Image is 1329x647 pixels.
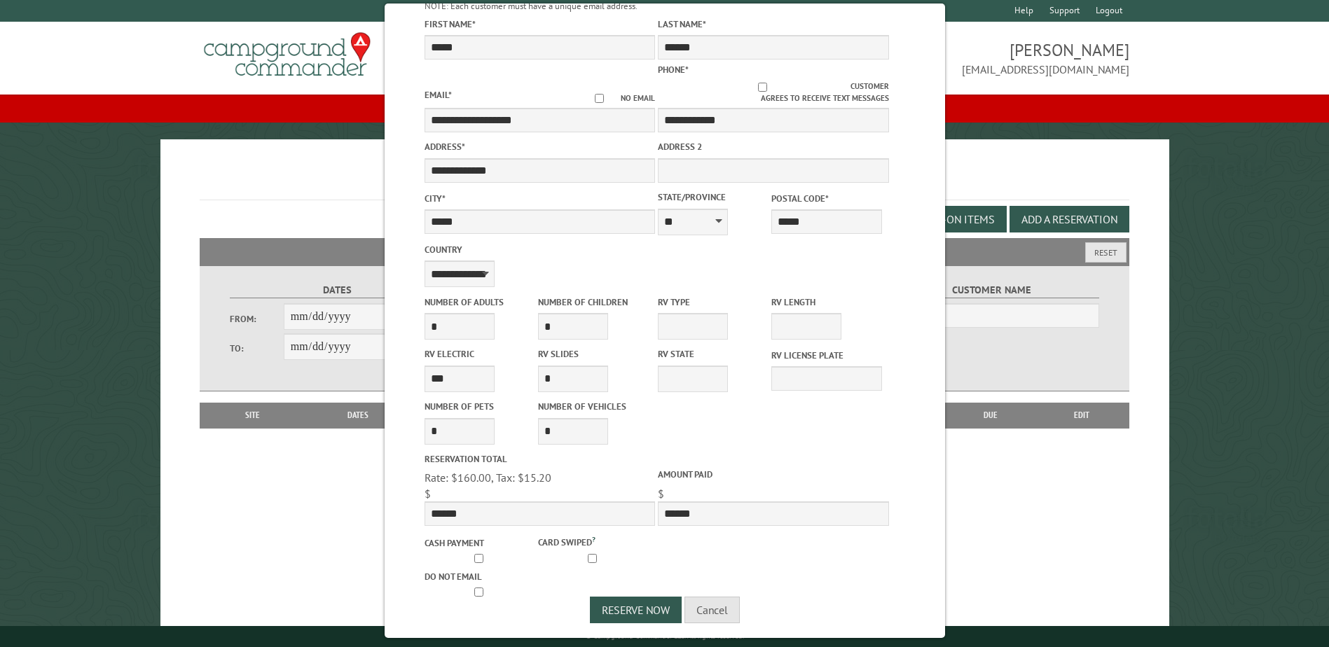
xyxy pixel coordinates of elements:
[537,400,648,413] label: Number of Vehicles
[590,597,682,623] button: Reserve Now
[658,468,888,481] label: Amount paid
[424,243,654,256] label: Country
[230,282,443,298] label: Dates
[886,206,1007,232] button: Edit Add-on Items
[586,632,744,641] small: © Campground Commander LLC. All rights reserved.
[578,94,621,103] input: No email
[200,162,1129,200] h1: Reservations
[675,83,851,92] input: Customer agrees to receive text messages
[658,347,769,361] label: RV State
[771,192,882,205] label: Postal Code
[684,597,740,623] button: Cancel
[200,27,375,82] img: Campground Commander
[200,238,1129,265] h2: Filters
[658,295,769,309] label: RV Type
[1085,242,1127,263] button: Reset
[298,403,418,428] th: Dates
[771,295,882,309] label: RV Length
[771,349,882,362] label: RV License Plate
[591,534,595,544] a: ?
[424,347,535,361] label: RV Electric
[424,140,654,153] label: Address
[658,64,689,76] label: Phone
[537,295,648,309] label: Number of Children
[424,295,535,309] label: Number of Adults
[578,92,655,104] label: No email
[207,403,298,428] th: Site
[537,347,648,361] label: RV Slides
[537,534,648,549] label: Card swiped
[658,81,888,104] label: Customer agrees to receive text messages
[424,400,535,413] label: Number of Pets
[1010,206,1129,232] button: Add a Reservation
[424,471,551,485] span: Rate: $160.00, Tax: $15.20
[424,18,654,31] label: First Name
[424,192,654,205] label: City
[424,487,430,501] span: $
[424,89,451,101] label: Email
[1035,403,1129,428] th: Edit
[424,570,535,583] label: Do not email
[230,312,283,326] label: From:
[946,403,1035,428] th: Due
[658,140,888,153] label: Address 2
[658,190,769,204] label: State/Province
[885,282,1099,298] label: Customer Name
[230,342,283,355] label: To:
[424,536,535,550] label: Cash payment
[424,452,654,466] label: Reservation Total
[658,18,888,31] label: Last Name
[658,487,664,501] span: $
